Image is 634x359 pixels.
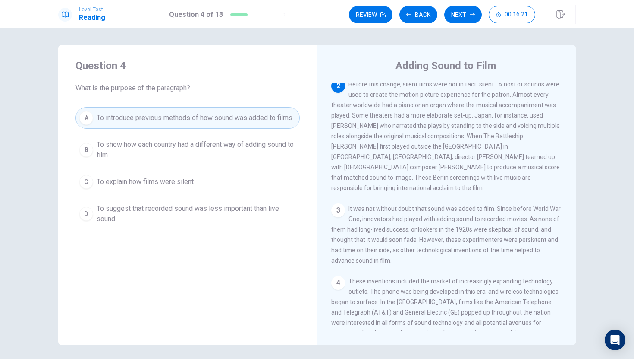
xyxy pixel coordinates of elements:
[97,177,194,187] span: To explain how films were silent
[444,6,482,23] button: Next
[97,203,296,224] span: To suggest that recorded sound was less important than live sound
[75,59,300,73] h4: Question 4
[331,79,345,93] div: 2
[349,6,392,23] button: Review
[399,6,437,23] button: Back
[79,143,93,157] div: B
[97,140,296,160] span: To show how each country had a different way of adding sound to film
[395,59,496,73] h4: Adding Sound to Film
[79,207,93,221] div: D
[169,10,223,20] h1: Question 4 of 13
[75,107,300,129] button: ATo introduce previous methods of how sound was added to films
[331,203,345,217] div: 3
[331,205,561,264] span: It was not without doubt that sound was added to film. Since before World War One, innovators had...
[79,111,93,125] div: A
[75,83,300,93] span: What is the purpose of the paragraph?
[75,136,300,164] button: BTo show how each country had a different way of adding sound to film
[79,13,105,23] h1: Reading
[97,113,292,123] span: To introduce previous methods of how sound was added to films
[331,276,345,290] div: 4
[331,81,560,191] span: Before this change, silent films were not in fact "silent." A host of sounds were used to create ...
[505,11,528,18] span: 00:16:21
[75,171,300,193] button: CTo explain how films were silent
[75,200,300,228] button: DTo suggest that recorded sound was less important than live sound
[79,175,93,189] div: C
[489,6,535,23] button: 00:16:21
[79,6,105,13] span: Level Test
[605,330,625,350] div: Open Intercom Messenger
